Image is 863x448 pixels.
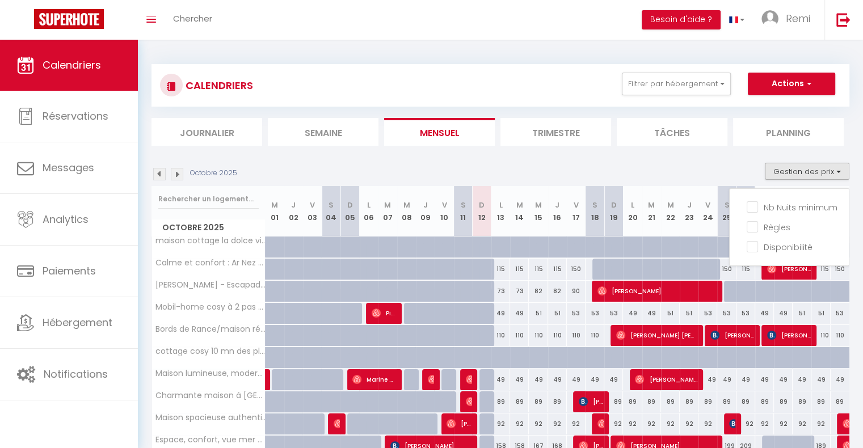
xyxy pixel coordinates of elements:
[736,391,755,412] div: 89
[592,200,597,210] abbr: S
[352,369,396,390] span: Marine Depagne
[729,413,735,434] span: Grandfils Ludivine
[736,413,755,434] div: 92
[567,281,586,302] div: 90
[774,391,793,412] div: 89
[510,413,529,434] div: 92
[43,109,108,123] span: Réservations
[774,186,793,236] th: 28
[755,391,774,412] div: 89
[491,325,510,346] div: 110
[384,200,391,210] abbr: M
[567,303,586,324] div: 53
[266,186,284,236] th: 01
[717,186,736,236] th: 25
[529,369,548,390] div: 49
[152,219,265,236] span: Octobre 2025
[661,303,680,324] div: 51
[154,281,267,289] span: [PERSON_NAME] - Escapade Bretonne en Famille
[586,325,604,346] div: 110
[831,391,849,412] div: 89
[154,347,267,356] span: cottage cosy 10 mn des plages option chargeur VE
[510,259,529,280] div: 115
[423,200,428,210] abbr: J
[648,200,655,210] abbr: M
[291,200,296,210] abbr: J
[574,200,579,210] abbr: V
[303,186,322,236] th: 03
[154,413,267,422] span: Maison spacieuse authentique proche [GEOGRAPHIC_DATA]
[158,189,259,209] input: Rechercher un logement...
[717,391,736,412] div: 89
[604,186,623,236] th: 19
[403,200,410,210] abbr: M
[705,200,710,210] abbr: V
[717,303,736,324] div: 53
[43,264,96,278] span: Paiements
[183,73,253,98] h3: CALENDRIERS
[491,281,510,302] div: 73
[811,325,830,346] div: 110
[491,186,510,236] th: 13
[44,367,108,381] span: Notifications
[586,186,604,236] th: 18
[173,12,212,24] span: Chercher
[642,413,661,434] div: 92
[724,200,729,210] abbr: S
[793,413,811,434] div: 92
[597,413,604,434] span: [PERSON_NAME]
[710,324,754,346] span: [PERSON_NAME]
[43,160,94,175] span: Messages
[698,303,717,324] div: 53
[623,186,642,236] th: 20
[447,413,472,434] span: [PERSON_NAME]
[811,303,830,324] div: 51
[384,118,495,146] li: Mensuel
[680,186,698,236] th: 23
[378,186,397,236] th: 07
[793,369,811,390] div: 49
[698,186,717,236] th: 24
[811,186,830,236] th: 30
[793,186,811,236] th: 29
[461,200,466,210] abbr: S
[340,186,359,236] th: 05
[642,391,661,412] div: 89
[529,281,548,302] div: 82
[611,200,617,210] abbr: D
[499,200,503,210] abbr: L
[284,186,303,236] th: 02
[604,369,623,390] div: 49
[793,303,811,324] div: 51
[831,259,849,280] div: 150
[717,259,736,280] div: 150
[811,369,830,390] div: 49
[334,413,340,434] span: [PERSON_NAME]
[622,73,731,95] button: Filtrer par hébergement
[397,186,416,236] th: 08
[698,391,717,412] div: 89
[811,413,830,434] div: 92
[661,186,680,236] th: 22
[479,200,485,210] abbr: D
[310,200,315,210] abbr: V
[367,200,371,210] abbr: L
[43,212,89,226] span: Analytics
[667,200,673,210] abbr: M
[529,259,548,280] div: 115
[717,369,736,390] div: 49
[831,325,849,346] div: 110
[774,413,793,434] div: 92
[466,369,472,390] span: [PERSON_NAME]
[529,413,548,434] div: 92
[811,391,830,412] div: 89
[360,186,378,236] th: 06
[441,200,447,210] abbr: V
[567,325,586,346] div: 110
[623,391,642,412] div: 89
[661,413,680,434] div: 92
[831,303,849,324] div: 53
[529,325,548,346] div: 110
[579,391,604,412] span: [PERSON_NAME]
[748,73,835,95] button: Actions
